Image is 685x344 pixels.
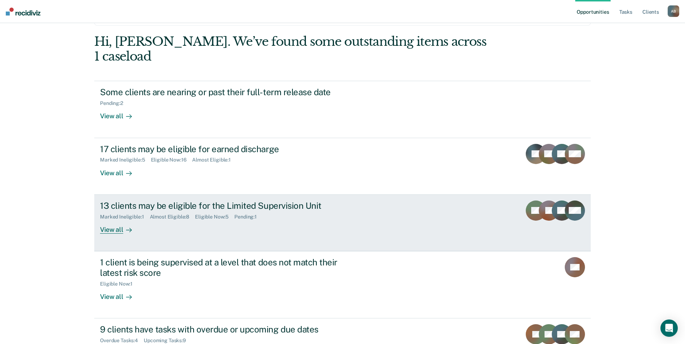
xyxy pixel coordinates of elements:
[144,338,192,344] div: Upcoming Tasks : 9
[100,324,354,335] div: 9 clients have tasks with overdue or upcoming due dates
[150,214,195,220] div: Almost Eligible : 8
[100,214,149,220] div: Marked Ineligible : 1
[192,157,237,163] div: Almost Eligible : 1
[100,163,140,177] div: View all
[100,87,354,97] div: Some clients are nearing or past their full-term release date
[100,281,138,287] div: Eligible Now : 1
[234,214,263,220] div: Pending : 1
[94,34,491,64] div: Hi, [PERSON_NAME]. We’ve found some outstanding items across 1 caseload
[100,144,354,154] div: 17 clients may be eligible for earned discharge
[94,138,591,195] a: 17 clients may be eligible for earned dischargeMarked Ineligible:5Eligible Now:16Almost Eligible:...
[100,106,140,120] div: View all
[100,338,144,344] div: Overdue Tasks : 4
[94,195,591,251] a: 13 clients may be eligible for the Limited Supervision UnitMarked Ineligible:1Almost Eligible:8El...
[660,319,678,337] div: Open Intercom Messenger
[6,8,40,16] img: Recidiviz
[100,157,151,163] div: Marked Ineligible : 5
[94,81,591,138] a: Some clients are nearing or past their full-term release datePending:2View all
[151,157,192,163] div: Eligible Now : 16
[668,5,679,17] div: A B
[195,214,234,220] div: Eligible Now : 5
[100,100,129,106] div: Pending : 2
[668,5,679,17] button: AB
[100,220,140,234] div: View all
[100,200,354,211] div: 13 clients may be eligible for the Limited Supervision Unit
[100,287,140,301] div: View all
[100,257,354,278] div: 1 client is being supervised at a level that does not match their latest risk score
[94,251,591,318] a: 1 client is being supervised at a level that does not match their latest risk scoreEligible Now:1...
